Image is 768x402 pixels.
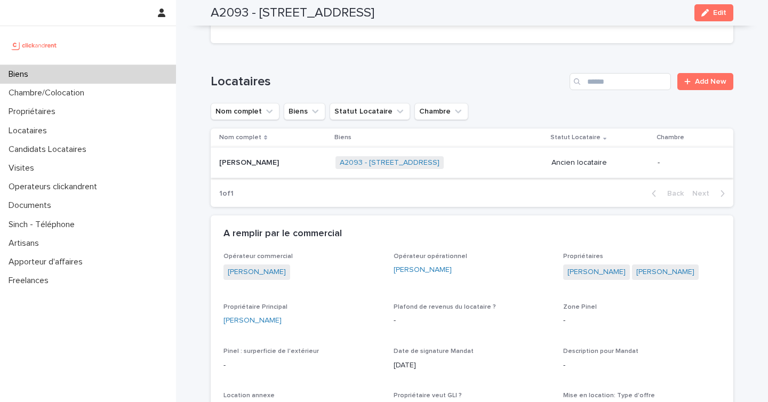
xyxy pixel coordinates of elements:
button: Edit [694,4,733,21]
p: Locataires [4,126,55,136]
span: Location annexe [223,392,275,399]
p: Freelances [4,276,57,286]
input: Search [570,73,671,90]
p: [DATE] [394,360,551,371]
img: UCB0brd3T0yccxBKYDjQ [9,35,60,56]
button: Statut Locataire [330,103,410,120]
p: - [563,360,721,371]
p: Candidats Locataires [4,144,95,155]
span: Propriétaire Principal [223,304,287,310]
p: Chambre [657,132,684,143]
button: Biens [284,103,325,120]
a: [PERSON_NAME] [394,264,452,276]
a: [PERSON_NAME] [228,267,286,278]
button: Next [688,189,733,198]
p: - [223,360,381,371]
span: Back [661,190,684,197]
p: Ancien locataire [551,158,649,167]
h1: Locataires [211,74,565,90]
p: - [563,315,721,326]
p: Sinch - Téléphone [4,220,83,230]
span: Add New [695,78,726,85]
h2: A2093 - [STREET_ADDRESS] [211,5,374,21]
span: Description pour Mandat [563,348,638,355]
span: Pinel : surperficie de l'extérieur [223,348,319,355]
p: Documents [4,200,60,211]
button: Back [643,189,688,198]
a: Add New [677,73,733,90]
a: A2093 - [STREET_ADDRESS] [340,158,439,167]
p: Visites [4,163,43,173]
p: - [658,158,716,167]
span: Opérateur opérationnel [394,253,467,260]
tr: [PERSON_NAME][PERSON_NAME] A2093 - [STREET_ADDRESS] Ancien locataire- [211,147,733,178]
span: Plafond de revenus du locataire ? [394,304,496,310]
p: Statut Locataire [550,132,601,143]
span: Date de signature Mandat [394,348,474,355]
span: Mise en location: Type d'offre [563,392,655,399]
p: Artisans [4,238,47,248]
a: [PERSON_NAME] [223,315,282,326]
a: [PERSON_NAME] [567,267,626,278]
p: 1 of 1 [211,181,242,207]
p: Chambre/Colocation [4,88,93,98]
p: Biens [334,132,351,143]
button: Nom complet [211,103,279,120]
span: Zone Pinel [563,304,597,310]
h2: A remplir par le commercial [223,228,342,240]
p: Nom complet [219,132,261,143]
p: Biens [4,69,37,79]
p: Propriétaires [4,107,64,117]
p: - [394,315,551,326]
p: [PERSON_NAME] [219,156,281,167]
span: Next [692,190,716,197]
p: Operateurs clickandrent [4,182,106,192]
span: Edit [713,9,726,17]
span: Opérateur commercial [223,253,293,260]
p: Apporteur d'affaires [4,257,91,267]
span: Propriétaire veut GLI ? [394,392,462,399]
a: [PERSON_NAME] [636,267,694,278]
span: Propriétaires [563,253,603,260]
button: Chambre [414,103,468,120]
